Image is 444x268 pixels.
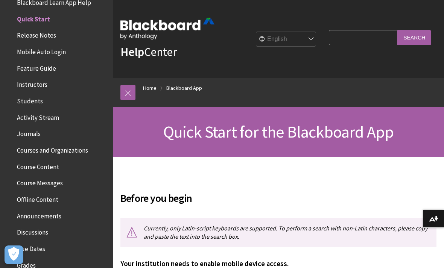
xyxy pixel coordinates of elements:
[17,193,58,203] span: Offline Content
[120,259,289,268] span: Your institution needs to enable mobile device access.
[17,160,59,171] span: Course Content
[120,18,214,39] img: Blackboard by Anthology
[17,242,45,253] span: Due Dates
[120,190,436,206] span: Before you begin
[17,128,41,138] span: Journals
[5,245,23,264] button: Open Preferences
[17,29,56,39] span: Release Notes
[17,95,43,105] span: Students
[17,13,50,23] span: Quick Start
[17,45,66,56] span: Mobile Auto Login
[397,30,431,45] input: Search
[166,83,202,93] a: Blackboard App
[17,62,56,72] span: Feature Guide
[143,83,157,93] a: Home
[17,226,48,236] span: Discussions
[17,177,63,187] span: Course Messages
[120,44,177,59] a: HelpCenter
[17,79,47,89] span: Instructors
[120,218,436,247] p: Currently, only Latin-script keyboards are supported. To perform a search with non-Latin characte...
[163,121,394,142] span: Quick Start for the Blackboard App
[120,44,144,59] strong: Help
[256,32,316,47] select: Site Language Selector
[17,210,61,220] span: Announcements
[17,111,59,121] span: Activity Stream
[17,144,88,154] span: Courses and Organizations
